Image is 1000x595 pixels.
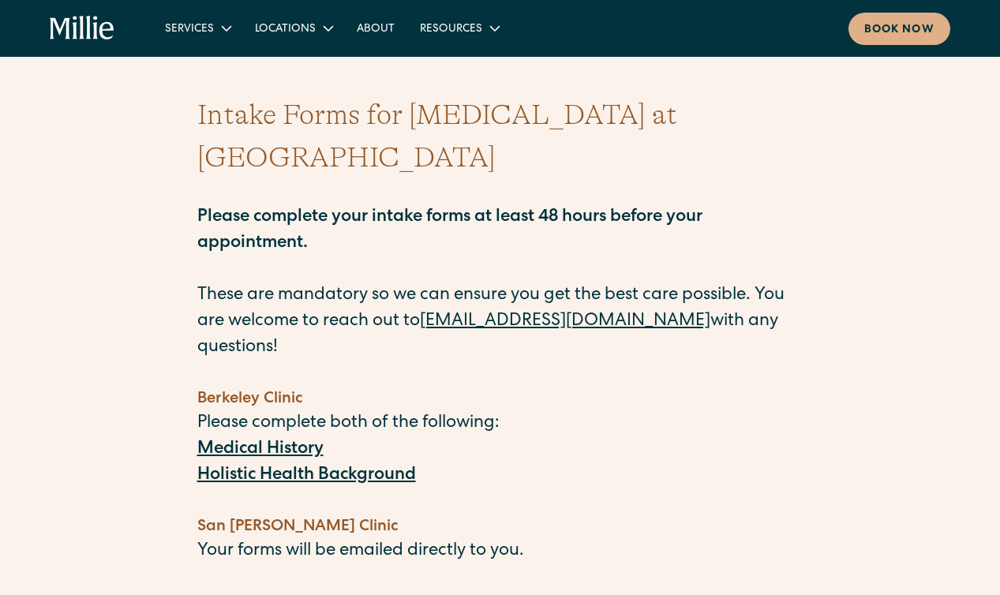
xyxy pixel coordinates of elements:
[165,21,214,38] div: Services
[197,94,803,179] h1: Intake Forms for [MEDICAL_DATA] at [GEOGRAPHIC_DATA]
[197,361,803,387] p: ‍
[255,21,316,38] div: Locations
[197,179,803,361] p: These are mandatory so we can ensure you get the best care possible. You are welcome to reach out...
[407,15,511,41] div: Resources
[848,13,950,45] a: Book now
[197,441,324,458] a: Medical History
[420,21,482,38] div: Resources
[50,16,114,41] a: home
[197,467,416,485] a: Holistic Health Background
[242,15,344,41] div: Locations
[197,539,803,565] p: Your forms will be emailed directly to you.
[197,519,398,535] strong: San [PERSON_NAME] Clinic
[197,489,803,515] p: ‍
[420,313,710,331] a: [EMAIL_ADDRESS][DOMAIN_NAME]
[344,15,407,41] a: About
[197,209,702,253] strong: Please complete your intake forms at least 48 hours before your appointment.
[197,391,302,407] strong: Berkeley Clinic
[152,15,242,41] div: Services
[864,22,934,39] div: Book now
[197,565,803,591] p: ‍
[197,411,803,437] p: Please complete both of the following:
